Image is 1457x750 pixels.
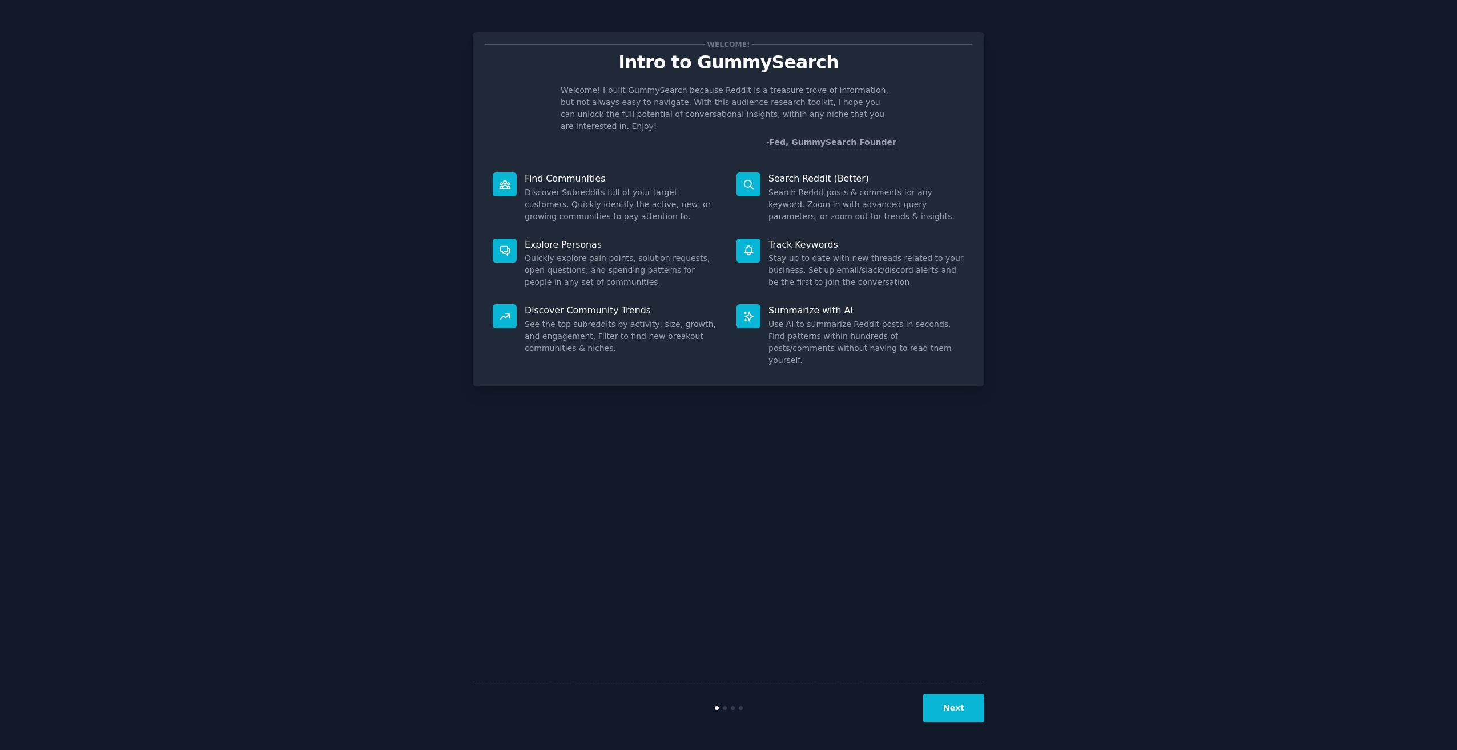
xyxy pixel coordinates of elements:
p: Intro to GummySearch [485,53,972,72]
dd: See the top subreddits by activity, size, growth, and engagement. Filter to find new breakout com... [525,318,721,354]
p: Track Keywords [768,239,964,251]
p: Summarize with AI [768,304,964,316]
div: - [766,136,896,148]
dd: Stay up to date with new threads related to your business. Set up email/slack/discord alerts and ... [768,252,964,288]
dd: Quickly explore pain points, solution requests, open questions, and spending patterns for people ... [525,252,721,288]
p: Search Reddit (Better) [768,172,964,184]
p: Explore Personas [525,239,721,251]
dd: Use AI to summarize Reddit posts in seconds. Find patterns within hundreds of posts/comments with... [768,318,964,366]
a: Fed, GummySearch Founder [769,138,896,147]
dd: Discover Subreddits full of your target customers. Quickly identify the active, new, or growing c... [525,187,721,223]
p: Discover Community Trends [525,304,721,316]
dd: Search Reddit posts & comments for any keyword. Zoom in with advanced query parameters, or zoom o... [768,187,964,223]
p: Welcome! I built GummySearch because Reddit is a treasure trove of information, but not always ea... [561,84,896,132]
button: Next [923,694,984,722]
p: Find Communities [525,172,721,184]
span: Welcome! [705,38,752,50]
